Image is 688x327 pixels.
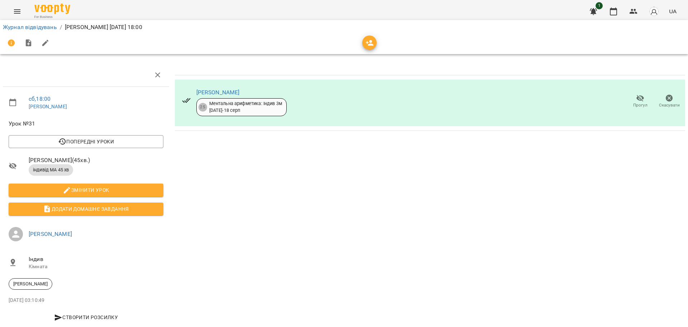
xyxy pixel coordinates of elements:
[29,95,51,102] a: сб , 18:00
[199,103,207,112] div: 25
[14,186,158,194] span: Змінити урок
[3,23,685,32] nav: breadcrumb
[29,263,163,270] p: Кімната
[9,3,26,20] button: Menu
[34,4,70,14] img: Voopty Logo
[9,278,52,290] div: [PERSON_NAME]
[9,184,163,196] button: Змінити урок
[29,167,73,173] span: індивід МА 45 хв
[666,5,679,18] button: UA
[649,6,659,16] img: avatar_s.png
[9,119,163,128] span: Урок №31
[14,137,158,146] span: Попередні уроки
[9,203,163,215] button: Додати домашнє завдання
[209,100,282,114] div: Ментальна арифметика: Індив 3м [DATE] - 18 серп
[196,89,240,96] a: [PERSON_NAME]
[34,15,70,19] span: For Business
[65,23,142,32] p: [PERSON_NAME] [DATE] 18:00
[669,8,677,15] span: UA
[655,91,684,112] button: Скасувати
[29,255,163,264] span: Індив
[596,2,603,9] span: 1
[9,135,163,148] button: Попередні уроки
[29,231,72,237] a: [PERSON_NAME]
[60,23,62,32] li: /
[9,297,163,304] p: [DATE] 03:10:49
[633,102,648,108] span: Прогул
[3,24,57,30] a: Журнал відвідувань
[11,313,161,322] span: Створити розсилку
[29,104,67,109] a: [PERSON_NAME]
[659,102,680,108] span: Скасувати
[9,311,163,324] button: Створити розсилку
[14,205,158,213] span: Додати домашнє завдання
[9,281,52,287] span: [PERSON_NAME]
[626,91,655,112] button: Прогул
[29,156,163,165] span: [PERSON_NAME] ( 45 хв. )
